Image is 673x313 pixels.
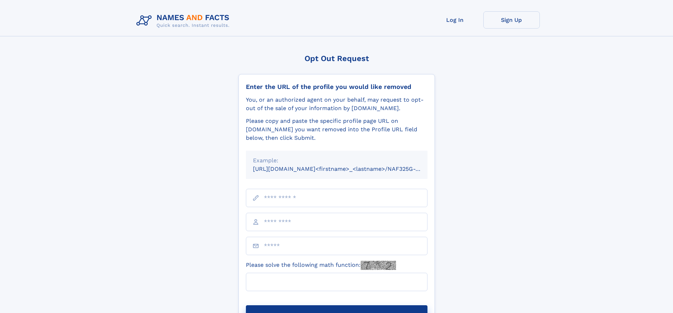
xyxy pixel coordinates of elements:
[253,165,441,172] small: [URL][DOMAIN_NAME]<firstname>_<lastname>/NAF325G-xxxxxxxx
[246,96,427,113] div: You, or an authorized agent on your behalf, may request to opt-out of the sale of your informatio...
[483,11,540,29] a: Sign Up
[427,11,483,29] a: Log In
[253,156,420,165] div: Example:
[134,11,235,30] img: Logo Names and Facts
[246,83,427,91] div: Enter the URL of the profile you would like removed
[246,261,396,270] label: Please solve the following math function:
[246,117,427,142] div: Please copy and paste the specific profile page URL on [DOMAIN_NAME] you want removed into the Pr...
[238,54,435,63] div: Opt Out Request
